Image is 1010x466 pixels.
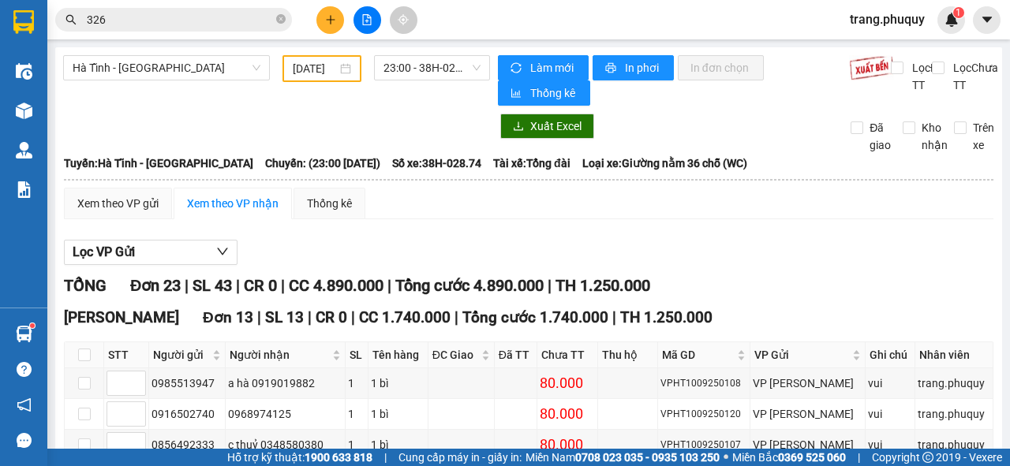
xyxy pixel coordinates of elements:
[387,276,391,295] span: |
[276,14,286,24] span: close-circle
[660,407,747,422] div: VPHT1009250120
[868,405,912,423] div: vui
[922,452,933,463] span: copyright
[511,62,524,75] span: sync
[305,451,372,464] strong: 1900 633 818
[395,276,544,295] span: Tổng cước 4.890.000
[454,308,458,326] span: |
[64,240,238,265] button: Lọc VP Gửi
[555,276,650,295] span: TH 1.250.000
[16,181,32,198] img: solution-icon
[316,308,347,326] span: CR 0
[605,62,619,75] span: printer
[16,103,32,119] img: warehouse-icon
[265,308,304,326] span: SL 13
[30,323,35,328] sup: 1
[540,372,595,394] div: 80.000
[398,14,409,25] span: aim
[228,405,343,423] div: 0968974125
[866,342,915,368] th: Ghi chú
[398,449,522,466] span: Cung cấp máy in - giấy in:
[753,405,862,423] div: VP [PERSON_NAME]
[351,308,355,326] span: |
[750,399,865,430] td: VP Hà Huy Tập
[849,55,894,80] img: 9k=
[868,436,912,453] div: vui
[753,436,862,453] div: VP [PERSON_NAME]
[620,308,713,326] span: TH 1.250.000
[498,55,589,80] button: syncLàm mới
[348,436,365,453] div: 1
[16,326,32,342] img: warehouse-icon
[17,397,32,412] span: notification
[980,13,994,27] span: caret-down
[582,155,747,172] span: Loại xe: Giường nằm 36 chỗ (WC)
[530,117,582,135] span: Xuất Excel
[104,342,149,368] th: STT
[868,375,912,392] div: vui
[361,14,372,25] span: file-add
[660,376,747,391] div: VPHT1009250108
[348,375,365,392] div: 1
[87,11,273,28] input: Tìm tên, số ĐT hoặc mã đơn
[392,155,481,172] span: Số xe: 38H-028.74
[193,276,232,295] span: SL 43
[307,195,352,212] div: Thống kê
[151,375,223,392] div: 0985513947
[493,155,570,172] span: Tài xế: Tổng đài
[575,451,720,464] strong: 0708 023 035 - 0935 103 250
[281,276,285,295] span: |
[837,9,937,29] span: trang.phuquy
[945,13,959,27] img: icon-new-feature
[17,433,32,448] span: message
[384,449,387,466] span: |
[77,195,159,212] div: Xem theo VP gửi
[462,308,608,326] span: Tổng cước 1.740.000
[678,55,764,80] button: In đơn chọn
[216,245,229,258] span: down
[236,276,240,295] span: |
[593,55,674,80] button: printerIn phơi
[346,342,368,368] th: SL
[316,6,344,34] button: plus
[187,195,279,212] div: Xem theo VP nhận
[353,6,381,34] button: file-add
[151,405,223,423] div: 0916502740
[65,14,77,25] span: search
[230,346,330,363] span: Người nhận
[750,368,865,399] td: VP Hà Huy Tập
[130,276,181,295] span: Đơn 23
[915,342,993,368] th: Nhân viên
[371,375,425,392] div: 1 bì
[498,80,590,106] button: bar-chartThống kê
[625,59,661,76] span: In phơi
[257,308,261,326] span: |
[918,436,990,453] div: trang.phuquy
[753,375,862,392] div: VP [PERSON_NAME]
[511,88,524,100] span: bar-chart
[530,84,578,102] span: Thống kê
[915,119,954,154] span: Kho nhận
[732,449,846,466] span: Miền Bắc
[13,10,34,34] img: logo-vxr
[244,276,277,295] span: CR 0
[17,362,32,377] span: question-circle
[526,449,720,466] span: Miền Nam
[548,276,552,295] span: |
[660,438,747,453] div: VPHT1009250107
[530,59,576,76] span: Làm mới
[598,342,658,368] th: Thu hộ
[73,56,260,80] span: Hà Tĩnh - Hà Nội
[967,119,1001,154] span: Trên xe
[724,454,728,460] span: ⚪️
[16,142,32,158] img: warehouse-icon
[612,308,616,326] span: |
[185,276,189,295] span: |
[658,430,750,460] td: VPHT1009250107
[495,342,537,368] th: Đã TT
[537,342,598,368] th: Chưa TT
[371,436,425,453] div: 1 bì
[265,155,380,172] span: Chuyến: (23:00 [DATE])
[228,375,343,392] div: a hà 0919019882
[289,276,383,295] span: CC 4.890.000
